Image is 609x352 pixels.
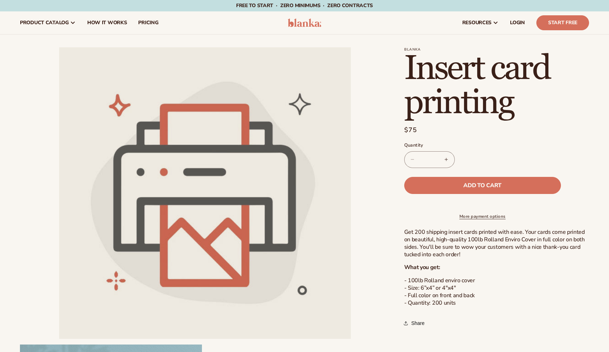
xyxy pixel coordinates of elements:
[20,20,69,26] span: product catalog
[82,11,133,34] a: How It Works
[404,142,561,149] label: Quantity
[404,177,561,194] button: Add to cart
[463,183,501,188] span: Add to cart
[288,19,322,27] img: logo
[404,213,561,220] a: More payment options
[536,15,589,30] a: Start Free
[404,277,589,306] p: - 100lb Rolland enviro cover - Size: 6”x4” or 4"x4" - Full color on front and back - Quantity: 20...
[504,11,531,34] a: LOGIN
[462,20,491,26] span: resources
[510,20,525,26] span: LOGIN
[457,11,504,34] a: resources
[132,11,164,34] a: pricing
[404,52,589,120] h1: Insert card printing
[404,315,427,331] button: Share
[138,20,158,26] span: pricing
[14,11,82,34] a: product catalog
[87,20,127,26] span: How It Works
[236,2,373,9] span: Free to start · ZERO minimums · ZERO contracts
[404,47,589,52] p: Blanka
[404,125,417,135] span: $75
[404,263,440,271] strong: What you get:
[404,228,589,258] p: Get 200 shipping insert cards printed with ease. Your cards come printed on beautiful, high-quali...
